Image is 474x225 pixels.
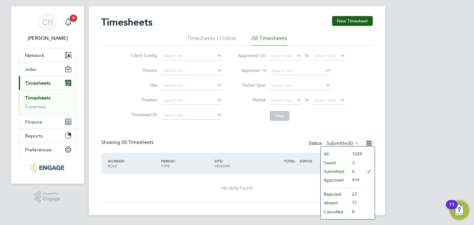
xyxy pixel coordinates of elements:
[107,185,367,191] div: No data found
[25,119,42,125] span: Finance
[252,35,287,46] li: All Timesheets
[62,12,74,32] a: 9
[108,163,117,168] span: ROLE
[19,48,76,62] button: Network
[101,16,152,28] h2: Timesheets
[321,158,349,167] li: Saved
[129,82,157,88] label: Site
[25,104,46,109] a: Expenses
[232,67,260,74] label: Approver
[349,190,362,198] li: 27
[19,115,76,129] button: Finance
[326,140,359,146] label: Submitted
[19,76,76,90] button: Timesheets
[19,62,76,76] button: Jobs
[213,155,266,171] div: SITE
[122,139,154,145] span: 00 Timesheets
[321,167,349,176] li: Submitted
[187,35,236,46] li: Timesheets I Follow
[161,111,222,120] input: Search for...
[309,139,360,148] div: Status
[238,97,265,103] label: Period
[43,196,60,202] span: Engage
[42,18,53,26] span: CH
[449,205,455,213] div: 11
[449,200,469,220] button: Open Resource Center, 11 new notifications
[238,53,265,58] label: Approved On
[31,163,64,173] img: txmrecruit-logo-retina.png
[70,14,77,22] span: 9
[271,53,293,59] span: Select date
[161,67,222,75] input: Search for...
[321,198,349,207] li: Absent
[101,139,155,146] div: Showing
[270,81,331,90] input: Select one
[25,147,52,153] span: Preferences
[123,158,125,163] span: /
[43,191,60,196] span: Powered by
[160,155,213,171] div: PERIOD
[349,158,362,167] li: 3
[314,97,336,103] span: Select date
[321,176,349,184] li: Approved
[129,67,157,73] label: Vendor
[349,167,362,176] li: 0
[161,52,222,60] input: Search for...
[106,155,160,171] div: WORKER
[19,12,77,42] a: CH[PERSON_NAME]
[129,97,157,103] label: Position
[238,82,265,88] label: Period Type
[19,90,76,115] div: Timesheets
[303,96,311,104] span: To
[284,158,295,163] span: TOTAL
[174,158,176,163] span: /
[25,95,51,101] a: Timesheets
[161,81,222,90] input: Search for...
[25,52,44,58] span: Network
[161,96,222,105] input: Search for...
[298,155,330,166] div: STATUS
[19,163,77,173] a: Go to home page
[25,80,51,86] span: Timesheets
[321,207,349,216] li: Cancelled
[349,198,362,207] li: 71
[349,149,362,158] li: 1028
[271,97,293,103] span: Select date
[332,16,373,26] button: New Timesheet
[349,207,362,216] li: 8
[350,140,353,146] span: 0
[129,53,157,58] label: Client Config
[303,51,311,59] span: To
[11,6,84,184] nav: Main navigation
[270,67,331,75] input: Search for...
[314,53,336,59] span: Select date
[214,163,230,168] span: VENDOR
[270,111,289,121] button: Filter
[19,129,76,142] button: Reports
[129,112,157,117] label: Timesheet ID
[19,35,77,42] span: Chloe Harding
[321,149,349,158] li: All
[349,176,362,184] li: 919
[25,66,36,72] span: Jobs
[161,163,170,168] span: TYPE
[222,158,223,163] span: /
[321,190,349,198] li: Rejected
[19,143,76,156] button: Preferences
[25,133,43,139] span: Reports
[35,191,61,203] a: Powered byEngage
